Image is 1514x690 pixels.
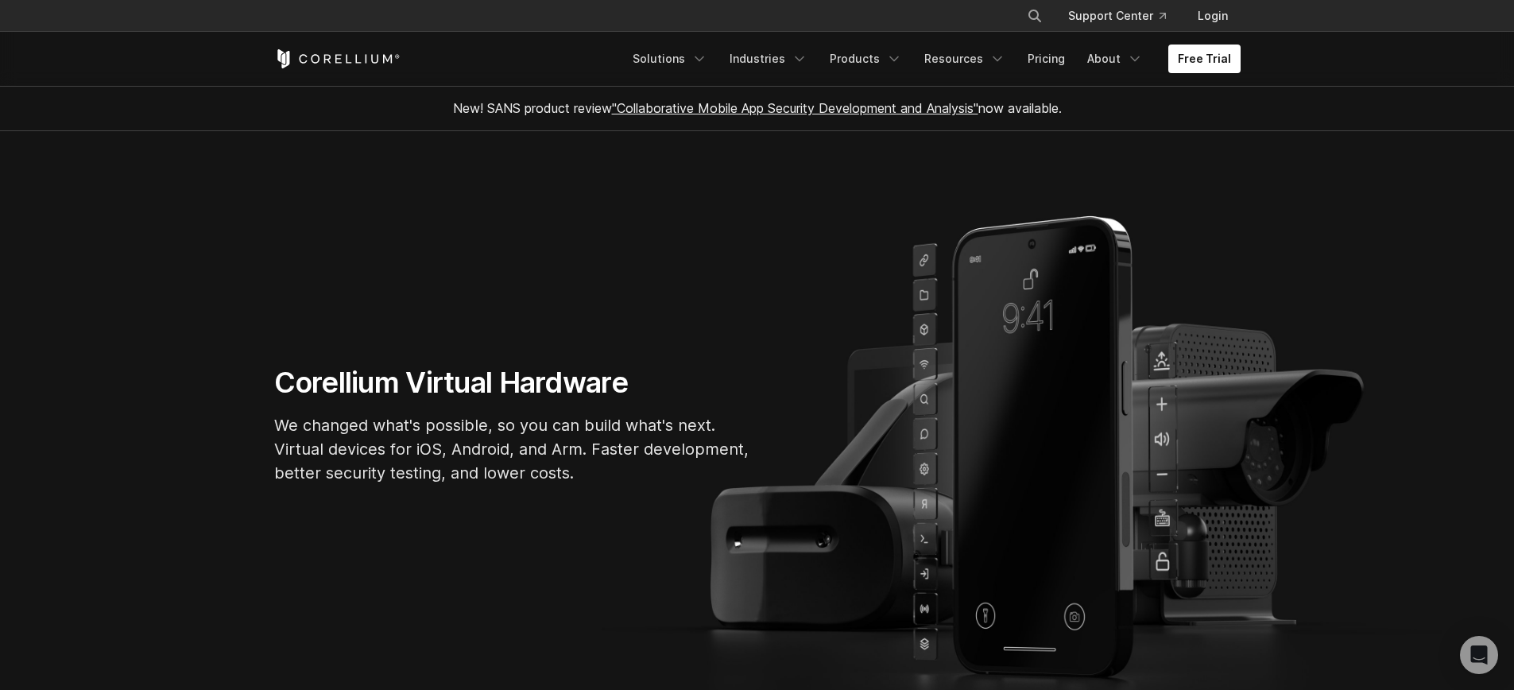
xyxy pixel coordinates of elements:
a: Resources [915,45,1015,73]
h1: Corellium Virtual Hardware [274,365,751,401]
a: Pricing [1018,45,1075,73]
a: Solutions [623,45,717,73]
span: New! SANS product review now available. [453,100,1062,116]
button: Search [1020,2,1049,30]
a: Support Center [1055,2,1179,30]
p: We changed what's possible, so you can build what's next. Virtual devices for iOS, Android, and A... [274,413,751,485]
a: Login [1185,2,1241,30]
a: Industries [720,45,817,73]
a: "Collaborative Mobile App Security Development and Analysis" [612,100,978,116]
a: Free Trial [1168,45,1241,73]
div: Open Intercom Messenger [1460,636,1498,674]
div: Navigation Menu [1008,2,1241,30]
a: About [1078,45,1152,73]
div: Navigation Menu [623,45,1241,73]
a: Products [820,45,912,73]
a: Corellium Home [274,49,401,68]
